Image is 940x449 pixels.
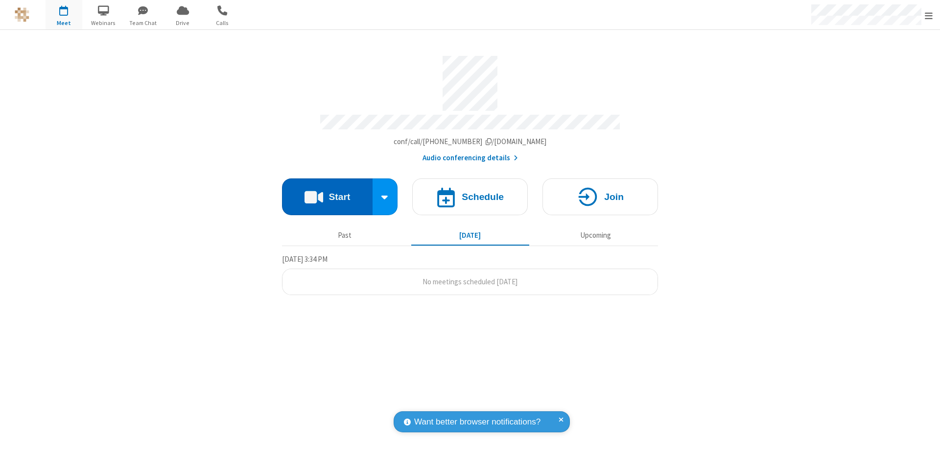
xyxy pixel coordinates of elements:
[15,7,29,22] img: QA Selenium DO NOT DELETE OR CHANGE
[412,178,528,215] button: Schedule
[373,178,398,215] div: Start conference options
[537,226,655,245] button: Upcoming
[394,136,547,148] button: Copy my meeting room linkCopy my meeting room link
[125,19,162,27] span: Team Chat
[604,192,624,201] h4: Join
[423,152,518,164] button: Audio conferencing details
[542,178,658,215] button: Join
[46,19,82,27] span: Meet
[286,226,404,245] button: Past
[411,226,529,245] button: [DATE]
[164,19,201,27] span: Drive
[282,254,328,264] span: [DATE] 3:34 PM
[329,192,350,201] h4: Start
[462,192,504,201] h4: Schedule
[282,49,658,164] section: Account details
[85,19,122,27] span: Webinars
[423,277,517,286] span: No meetings scheduled [DATE]
[282,178,373,215] button: Start
[204,19,241,27] span: Calls
[916,424,933,442] iframe: Chat
[282,253,658,296] section: Today's Meetings
[414,416,540,428] span: Want better browser notifications?
[394,137,547,146] span: Copy my meeting room link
